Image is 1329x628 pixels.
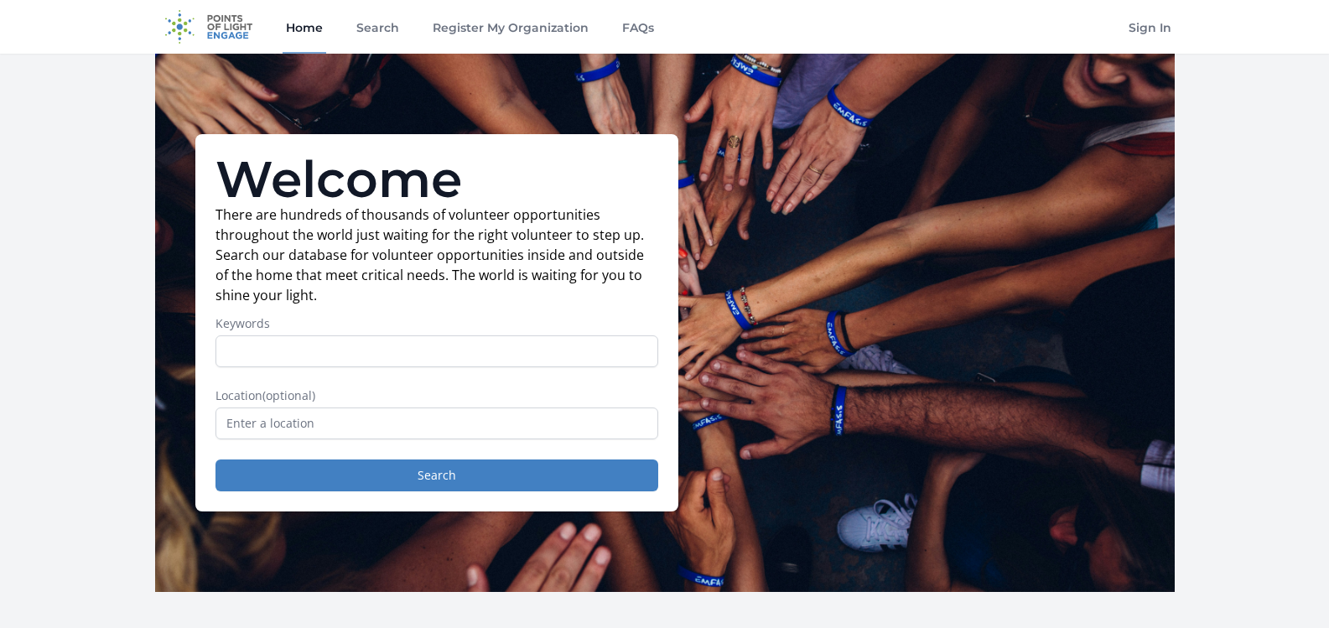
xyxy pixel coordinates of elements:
[215,459,658,491] button: Search
[262,387,315,403] span: (optional)
[215,154,658,205] h1: Welcome
[215,407,658,439] input: Enter a location
[215,387,658,404] label: Location
[215,205,658,305] p: There are hundreds of thousands of volunteer opportunities throughout the world just waiting for ...
[215,315,658,332] label: Keywords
